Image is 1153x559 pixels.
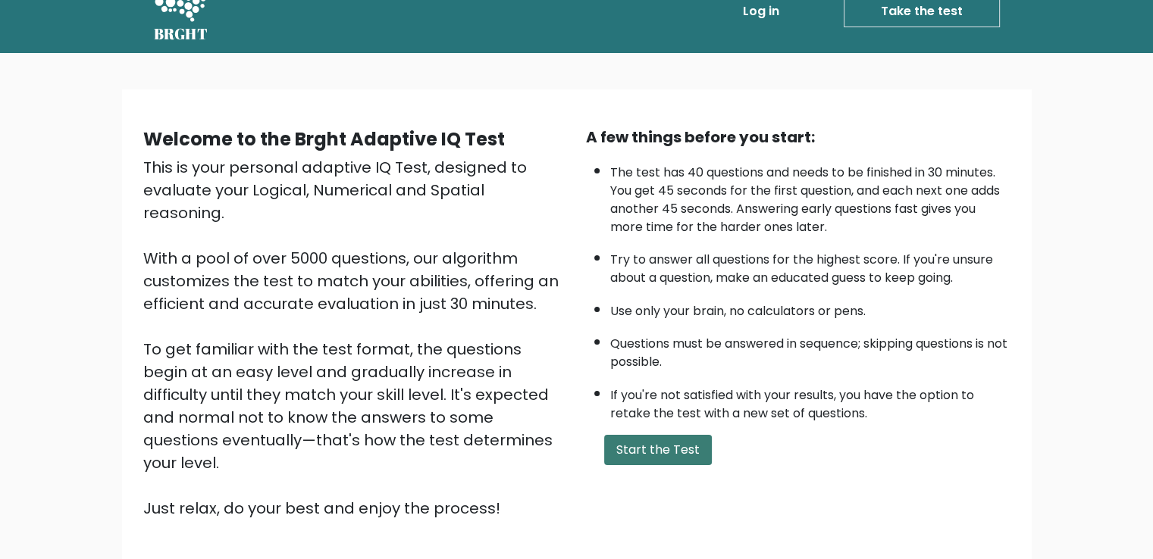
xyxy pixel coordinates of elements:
[610,156,1010,236] li: The test has 40 questions and needs to be finished in 30 minutes. You get 45 seconds for the firs...
[604,435,712,465] button: Start the Test
[143,156,568,520] div: This is your personal adaptive IQ Test, designed to evaluate your Logical, Numerical and Spatial ...
[610,295,1010,320] li: Use only your brain, no calculators or pens.
[610,243,1010,287] li: Try to answer all questions for the highest score. If you're unsure about a question, make an edu...
[143,126,505,151] b: Welcome to the Brght Adaptive IQ Test
[610,327,1010,371] li: Questions must be answered in sequence; skipping questions is not possible.
[154,25,208,43] h5: BRGHT
[610,379,1010,423] li: If you're not satisfied with your results, you have the option to retake the test with a new set ...
[586,126,1010,148] div: A few things before you start:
